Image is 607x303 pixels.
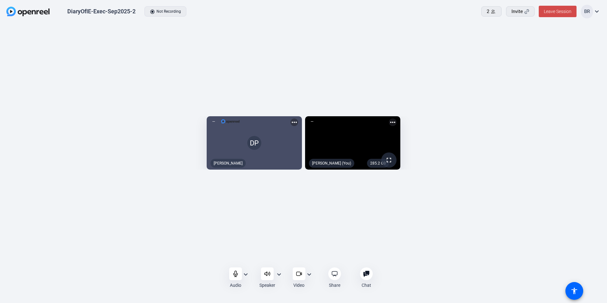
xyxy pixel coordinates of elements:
[293,282,304,288] div: Video
[221,118,240,125] img: logo
[230,282,241,288] div: Audio
[305,271,313,278] mat-icon: expand_more
[247,136,261,150] div: DP
[362,282,371,288] div: Chat
[487,8,489,15] span: 2
[544,9,571,14] span: Leave Session
[389,118,397,126] mat-icon: more_horiz
[570,287,578,295] mat-icon: accessibility
[275,271,283,278] mat-icon: expand_more
[385,156,393,164] mat-icon: fullscreen
[290,118,298,126] mat-icon: more_horiz
[506,6,535,17] button: Invite
[259,282,275,288] div: Speaker
[210,159,246,168] div: [PERSON_NAME]
[242,271,250,278] mat-icon: expand_more
[539,6,577,17] button: Leave Session
[6,7,50,16] img: OpenReel logo
[67,8,136,15] div: DiaryOfIE-Exec-Sep2025-2
[593,8,601,15] mat-icon: expand_more
[511,8,523,15] span: Invite
[367,159,389,168] div: 285.2 GB
[329,282,340,288] div: Share
[581,5,593,18] div: BR
[309,159,354,168] div: [PERSON_NAME] (You)
[481,6,502,17] button: 2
